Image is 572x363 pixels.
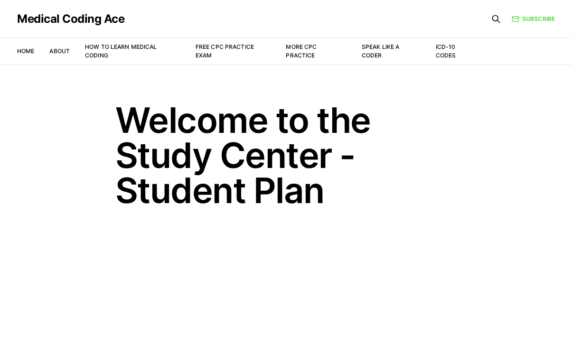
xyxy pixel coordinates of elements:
a: Speak Like a Coder [362,43,399,59]
h1: Welcome to the Study Center - Student Plan [115,102,457,208]
a: Free CPC Practice Exam [196,43,254,59]
a: ICD-10 Codes [436,43,456,59]
a: Home [17,47,34,55]
a: How to Learn Medical Coding [85,43,157,59]
a: About [49,47,70,55]
a: Subscribe [512,15,555,23]
a: More CPC Practice [286,43,317,59]
a: Medical Coding Ace [17,13,124,25]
